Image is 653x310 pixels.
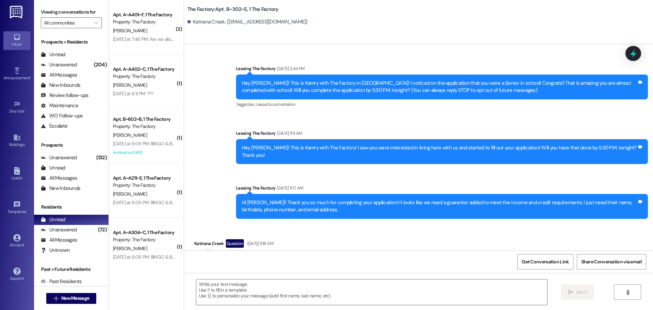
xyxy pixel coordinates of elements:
div: Property: The Factory [113,123,176,130]
button: Send [561,284,594,300]
button: Share Conversation via email [577,254,646,270]
a: Account [3,232,31,250]
div: [DATE] 11:17 AM [275,184,303,192]
div: Unanswered [41,61,77,68]
div: [DATE] 2:44 PM [275,65,304,72]
div: Katriana Creek [194,239,425,250]
span: Documentation [267,101,296,107]
div: Prospects [34,142,108,149]
div: [DATE] at 6:09 PM: BINGO & BONDING STARTS NOW!! Kick off your school year RIGHT by making new lif... [113,199,397,206]
div: Hey [PERSON_NAME]! This is Kamry with The Factory in [GEOGRAPHIC_DATA]! I noticed on the applicat... [242,80,637,94]
button: Get Conversation Link [517,254,573,270]
div: Unread [41,216,65,223]
span: [PERSON_NAME] [113,132,147,138]
div: Property: The Factory [113,182,176,189]
b: The Factory: Apt. B~302~E, 1 The Factory [187,6,279,13]
div: Past Residents [41,278,82,285]
div: Past + Future Residents [34,266,108,273]
div: Maintenance [41,102,78,109]
div: [DATE] at 6:11 PM: ??? [113,91,153,97]
div: Apt. A~A401~F, 1 The Factory [113,11,176,18]
span: Send [576,289,587,296]
div: Escalate [41,123,67,130]
div: Unread [41,51,65,58]
div: Hi [PERSON_NAME]!! Thank you so much for completing your application! It looks like we need a gua... [242,199,637,214]
div: Unread [41,164,65,172]
span: [PERSON_NAME] [113,82,147,88]
div: Tagged as: [236,99,648,109]
span: • [26,208,27,213]
div: Hey [PERSON_NAME]! This is Kamry with The Factory! I saw you were interested in living here with ... [242,144,637,159]
div: Residents [34,203,108,211]
div: (72) [96,225,108,235]
i:  [625,290,630,295]
div: Apt. A~A402~C, 1 The Factory [113,66,176,73]
div: Prospects + Residents [34,38,108,46]
div: Unanswered [41,154,77,161]
div: All Messages [41,236,77,244]
button: New Message [46,293,97,304]
div: [DATE] at 7:46 PM: Are we allowed to put up wall shelves in our rooms? [113,36,251,42]
label: Viewing conversations for [41,7,102,17]
div: Unanswered [41,226,77,233]
span: [PERSON_NAME] [113,28,147,34]
span: Share Conversation via email [581,258,642,265]
span: [PERSON_NAME] [113,245,147,251]
div: Leasing The Factory [236,130,648,139]
a: Leads [3,165,31,183]
div: (204) [92,60,108,70]
div: Review follow-ups [41,92,88,99]
i:  [94,20,98,26]
a: Support [3,265,31,284]
div: Property: The Factory [113,18,176,26]
div: Leasing The Factory [236,184,648,194]
div: [DATE] at 6:08 PM: BINGO & BONDING STARTS NOW!! Kick off your school year RIGHT by making new lif... [113,254,397,260]
div: Apt. A~A304~C, 1 The Factory [113,229,176,236]
div: All Messages [41,175,77,182]
span: Get Conversation Link [522,258,569,265]
div: (132) [95,152,108,163]
span: • [24,108,26,113]
div: Apt. A~A211~E, 1 The Factory [113,175,176,182]
div: [DATE] at 6:09 PM: BINGO & BONDING STARTS NOW!! Kick off your school year RIGHT by making new lif... [113,141,397,147]
img: ResiDesk Logo [10,6,24,18]
span: • [30,75,31,79]
div: Leasing The Factory [236,65,648,75]
a: Inbox [3,31,31,50]
div: All Messages [41,71,77,79]
span: New Message [61,295,89,302]
i:  [53,296,58,301]
div: [DATE] 11:11 AM [275,130,302,137]
div: Katriana Creek. ([EMAIL_ADDRESS][DOMAIN_NAME]) [187,18,308,26]
input: All communities [44,17,91,28]
div: Unknown [41,247,70,254]
div: Archived on [DATE] [112,148,177,157]
div: Property: The Factory [113,236,176,243]
div: WO Follow-ups [41,112,83,119]
div: Property: The Factory [113,73,176,80]
div: Apt. B~602~B, 1 The Factory [113,116,176,123]
div: Question [226,239,244,248]
i:  [568,290,573,295]
span: Lease , [256,101,267,107]
a: Templates • [3,199,31,217]
span: [PERSON_NAME] [113,191,147,197]
div: [DATE] 11:18 AM [246,240,273,247]
a: Site Visit • [3,98,31,117]
a: Buildings [3,132,31,150]
div: New Inbounds [41,82,80,89]
div: New Inbounds [41,185,80,192]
